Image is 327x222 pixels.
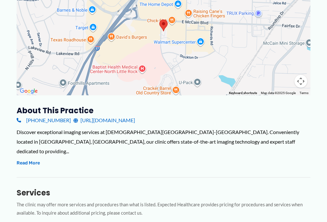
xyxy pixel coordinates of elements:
[18,87,39,95] img: Google
[17,201,310,218] p: The clinic may offer more services and procedures than what is listed. Expected Healthcare provid...
[300,91,308,95] a: Terms (opens in new tab)
[18,87,39,95] a: Open this area in Google Maps (opens a new window)
[17,115,71,125] a: [PHONE_NUMBER]
[17,106,310,115] h3: About this practice
[229,91,257,95] button: Keyboard shortcuts
[294,75,307,88] button: Map camera controls
[17,127,310,156] div: Discover exceptional imaging services at [DEMOGRAPHIC_DATA][GEOGRAPHIC_DATA]-[GEOGRAPHIC_DATA]. C...
[261,91,296,95] span: Map data ©2025 Google
[17,188,310,198] h3: Services
[17,159,40,167] button: Read More
[73,115,135,125] a: [URL][DOMAIN_NAME]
